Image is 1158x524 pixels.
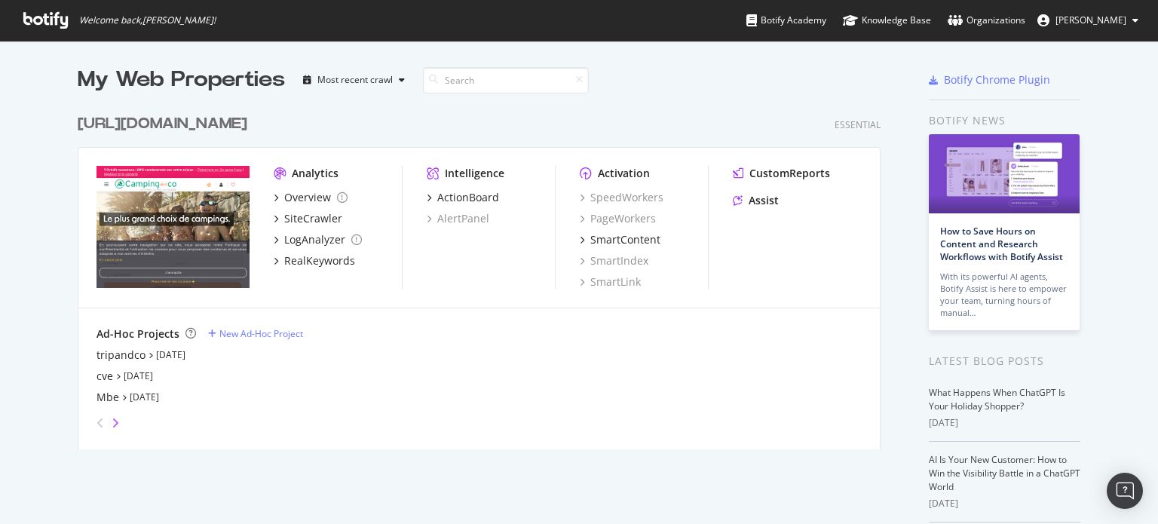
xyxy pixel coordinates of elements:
[96,326,179,342] div: Ad-Hoc Projects
[929,72,1050,87] a: Botify Chrome Plugin
[929,134,1080,213] img: How to Save Hours on Content and Research Workflows with Botify Assist
[297,68,411,92] button: Most recent crawl
[79,14,216,26] span: Welcome back, [PERSON_NAME] !
[929,416,1080,430] div: [DATE]
[292,166,339,181] div: Analytics
[274,190,348,205] a: Overview
[1025,8,1150,32] button: [PERSON_NAME]
[749,193,779,208] div: Assist
[78,113,247,135] div: [URL][DOMAIN_NAME]
[110,415,121,431] div: angle-right
[948,13,1025,28] div: Organizations
[96,348,146,363] a: tripandco
[423,67,589,93] input: Search
[208,327,303,340] a: New Ad-Hoc Project
[944,72,1050,87] div: Botify Chrome Plugin
[940,271,1068,319] div: With its powerful AI agents, Botify Assist is here to empower your team, turning hours of manual…
[580,211,656,226] a: PageWorkers
[580,253,648,268] a: SmartIndex
[1107,473,1143,509] div: Open Intercom Messenger
[929,353,1080,369] div: Latest Blog Posts
[733,166,830,181] a: CustomReports
[274,232,362,247] a: LogAnalyzer
[78,95,893,449] div: grid
[940,225,1063,263] a: How to Save Hours on Content and Research Workflows with Botify Assist
[590,232,660,247] div: SmartContent
[445,166,504,181] div: Intelligence
[284,211,342,226] div: SiteCrawler
[284,190,331,205] div: Overview
[733,193,779,208] a: Assist
[78,113,253,135] a: [URL][DOMAIN_NAME]
[843,13,931,28] div: Knowledge Base
[156,348,185,361] a: [DATE]
[78,65,285,95] div: My Web Properties
[427,190,499,205] a: ActionBoard
[96,369,113,384] a: cve
[90,411,110,435] div: angle-left
[427,211,489,226] a: AlertPanel
[130,391,159,403] a: [DATE]
[746,13,826,28] div: Botify Academy
[1055,14,1126,26] span: frédéric kinzi
[274,211,342,226] a: SiteCrawler
[929,112,1080,129] div: Botify news
[317,75,393,84] div: Most recent crawl
[749,166,830,181] div: CustomReports
[437,190,499,205] div: ActionBoard
[929,453,1080,493] a: AI Is Your New Customer: How to Win the Visibility Battle in a ChatGPT World
[96,166,250,288] img: fr.camping-and-co.com
[284,232,345,247] div: LogAnalyzer
[284,253,355,268] div: RealKeywords
[580,274,641,290] a: SmartLink
[929,386,1065,412] a: What Happens When ChatGPT Is Your Holiday Shopper?
[274,253,355,268] a: RealKeywords
[219,327,303,340] div: New Ad-Hoc Project
[580,232,660,247] a: SmartContent
[96,390,119,405] a: Mbe
[929,497,1080,510] div: [DATE]
[835,118,881,131] div: Essential
[124,369,153,382] a: [DATE]
[580,190,663,205] a: SpeedWorkers
[598,166,650,181] div: Activation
